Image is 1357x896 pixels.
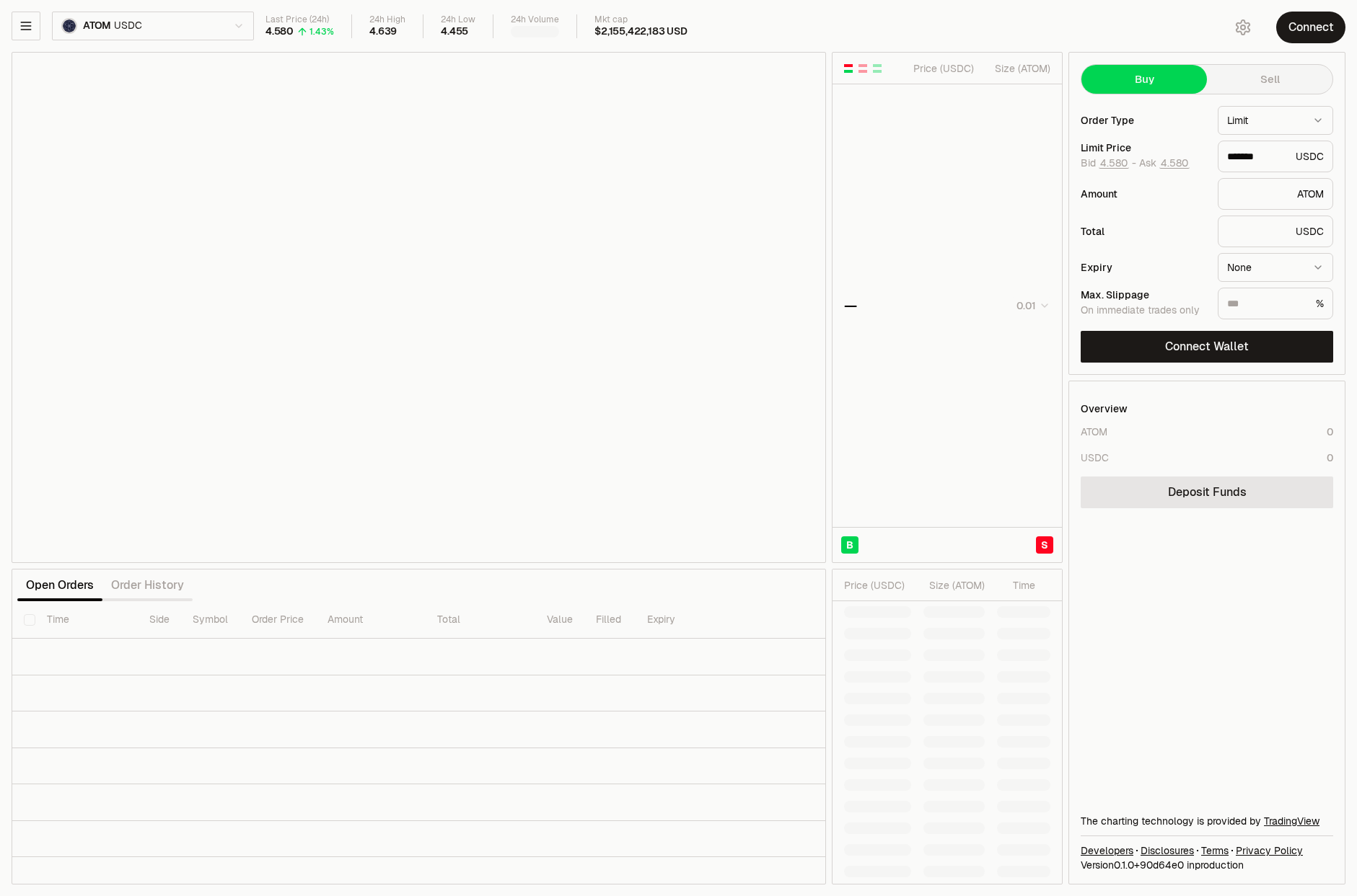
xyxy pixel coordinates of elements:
div: ATOM [1081,425,1107,439]
div: Size ( ATOM ) [923,578,985,593]
a: Privacy Policy [1236,843,1303,858]
div: Size ( ATOM ) [986,61,1050,76]
th: Total [426,601,535,639]
a: Deposit Funds [1081,476,1333,508]
button: Show Buy and Sell Orders [843,63,854,74]
div: Price ( USDC ) [844,578,911,593]
div: 0 [1327,425,1333,439]
th: Amount [316,601,426,639]
button: None [1218,253,1333,282]
button: Connect Wallet [1081,331,1333,363]
div: Version 0.1.0 + in production [1081,858,1333,872]
button: 4.580 [1099,157,1129,169]
div: $2,155,422,183 USD [594,25,688,38]
div: 0 [1327,451,1333,465]
button: Show Buy Orders Only [871,63,883,74]
a: Terms [1201,843,1229,858]
div: 1.43% [309,26,334,37]
div: USDC [1218,216,1333,247]
button: Select all [24,614,35,626]
iframe: Financial Chart [12,53,825,562]
button: Order History [102,571,193,600]
div: USDC [1081,451,1109,465]
div: Total [1081,226,1206,236]
div: On immediate trades only [1081,304,1206,317]
th: Symbol [181,601,240,639]
button: 0.01 [1012,297,1050,314]
span: Ask [1139,157,1190,170]
span: B [846,538,853,552]
div: Mkt cap [594,14,688,25]
button: Limit [1218,106,1333,135]
div: 4.455 [441,25,468,38]
div: Order Type [1081,115,1206,125]
div: 4.580 [265,25,294,38]
span: Bid - [1081,157,1136,170]
button: Connect [1276,12,1345,43]
div: 24h Low [441,14,475,25]
div: Max. Slippage [1081,290,1206,300]
span: 90d64e0a1ffc4a47e39bc5baddb21423c64c2cb0 [1140,859,1184,871]
th: Time [35,601,138,639]
th: Filled [584,601,636,639]
th: Order Price [240,601,316,639]
div: Price ( USDC ) [910,61,974,76]
div: % [1218,288,1333,319]
button: Buy [1081,65,1207,94]
div: The charting technology is provided by [1081,814,1333,828]
span: ATOM [83,19,111,32]
div: Limit Price [1081,143,1206,153]
th: Side [138,601,182,639]
a: Disclosures [1141,843,1194,858]
div: Last Price (24h) [265,14,334,25]
a: Developers [1081,843,1133,858]
span: S [1041,538,1048,552]
div: 24h High [369,14,405,25]
button: Open Orders [17,571,102,600]
div: 24h Volume [511,14,559,25]
th: Value [535,601,585,639]
div: Expiry [1081,262,1206,272]
div: Amount [1081,189,1206,199]
button: Sell [1207,65,1332,94]
img: ATOM Logo [63,19,76,32]
a: TradingView [1264,815,1319,828]
div: USDC [1218,141,1333,172]
div: Time [997,578,1035,593]
th: Expiry [636,601,734,639]
div: 4.639 [369,25,397,38]
button: Show Sell Orders Only [857,63,869,74]
div: — [844,296,857,316]
div: ATOM [1218,178,1333,210]
button: 4.580 [1159,157,1190,169]
span: USDC [114,19,141,32]
div: Overview [1081,402,1128,416]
